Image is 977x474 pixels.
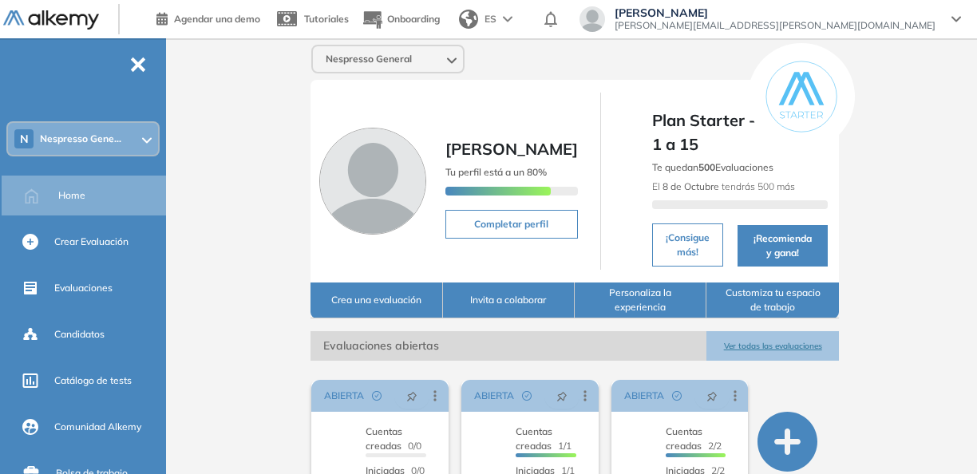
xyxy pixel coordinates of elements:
[156,8,260,27] a: Agendar una demo
[174,13,260,25] span: Agendar una demo
[615,19,935,32] span: [PERSON_NAME][EMAIL_ADDRESS][PERSON_NAME][DOMAIN_NAME]
[54,327,105,342] span: Candidatos
[485,12,496,26] span: ES
[575,282,706,318] button: Personaliza la experiencia
[652,223,723,267] button: ¡Consigue más!
[3,10,99,30] img: Logo
[387,13,440,25] span: Onboarding
[20,132,29,145] span: N
[544,383,579,409] button: pushpin
[522,391,532,401] span: check-circle
[54,235,129,249] span: Crear Evaluación
[445,210,578,239] button: Completar perfil
[666,425,722,452] span: 2/2
[516,425,572,452] span: 1/1
[311,331,706,361] span: Evaluaciones abiertas
[366,425,402,452] span: Cuentas creadas
[54,373,132,388] span: Catálogo de tests
[706,331,838,361] button: Ver todas las evaluaciones
[54,420,141,434] span: Comunidad Alkemy
[311,282,442,318] button: Crea una evaluación
[362,2,440,37] button: Onboarding
[54,281,113,295] span: Evaluaciones
[459,10,478,29] img: world
[445,139,578,159] span: [PERSON_NAME]
[474,389,514,403] span: ABIERTA
[319,128,426,235] img: Foto de perfil
[624,389,664,403] span: ABIERTA
[503,16,512,22] img: arrow
[58,188,85,203] span: Home
[406,389,417,402] span: pushpin
[615,6,935,19] span: [PERSON_NAME]
[706,389,718,402] span: pushpin
[556,389,568,402] span: pushpin
[698,161,715,173] b: 500
[738,225,828,267] button: ¡Recomienda y gana!
[694,383,730,409] button: pushpin
[372,391,382,401] span: check-circle
[666,425,702,452] span: Cuentas creadas
[326,53,412,65] span: Nespresso General
[706,282,838,318] button: Customiza tu espacio de trabajo
[672,391,682,401] span: check-circle
[394,383,429,409] button: pushpin
[516,425,552,452] span: Cuentas creadas
[40,132,121,145] span: Nespresso Gene...
[652,180,795,192] span: El tendrás 500 más
[652,109,828,156] span: Plan Starter - Month - 1 a 15
[366,425,421,452] span: 0/0
[324,389,364,403] span: ABIERTA
[304,13,349,25] span: Tutoriales
[663,180,719,192] b: 8 de Octubre
[652,161,773,173] span: Te quedan Evaluaciones
[445,166,547,178] span: Tu perfil está a un 80%
[443,282,575,318] button: Invita a colaborar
